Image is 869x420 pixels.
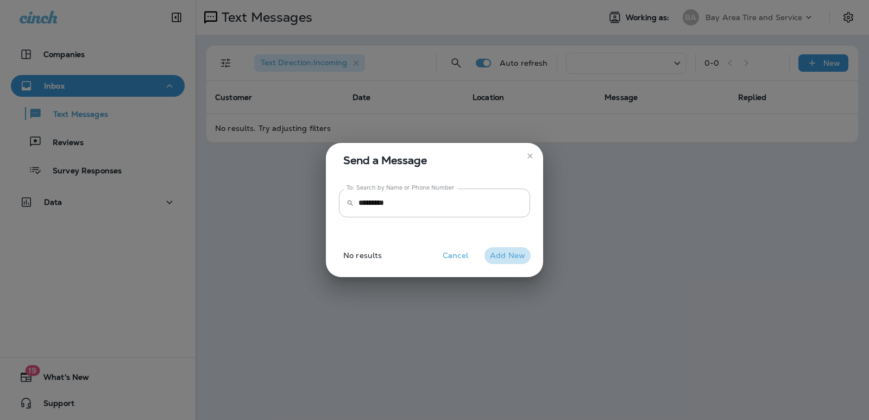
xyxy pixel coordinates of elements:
span: Send a Message [343,152,530,169]
button: close [521,147,539,165]
label: To: Search by Name or Phone Number [347,184,455,192]
button: Add New [484,247,531,264]
p: No results [322,251,382,268]
button: Cancel [435,247,476,264]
